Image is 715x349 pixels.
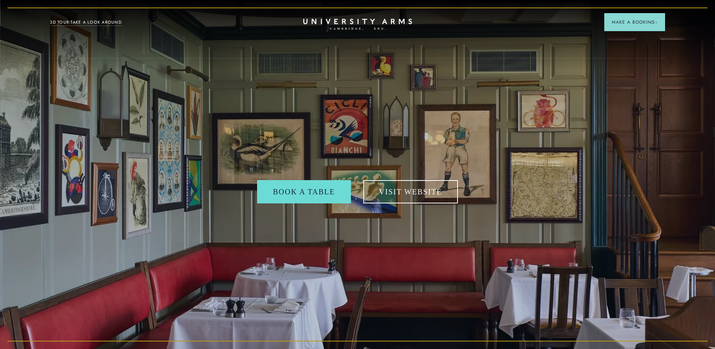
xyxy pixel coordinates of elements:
[604,13,665,31] button: Make a BookingArrow icon
[50,19,122,26] a: 3D TOUR:TAKE A LOOK AROUND
[655,21,658,24] img: Arrow icon
[612,19,658,26] span: Make a Booking
[257,180,351,203] a: Book a table
[363,180,458,203] a: Visit Website
[303,19,412,30] a: Home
